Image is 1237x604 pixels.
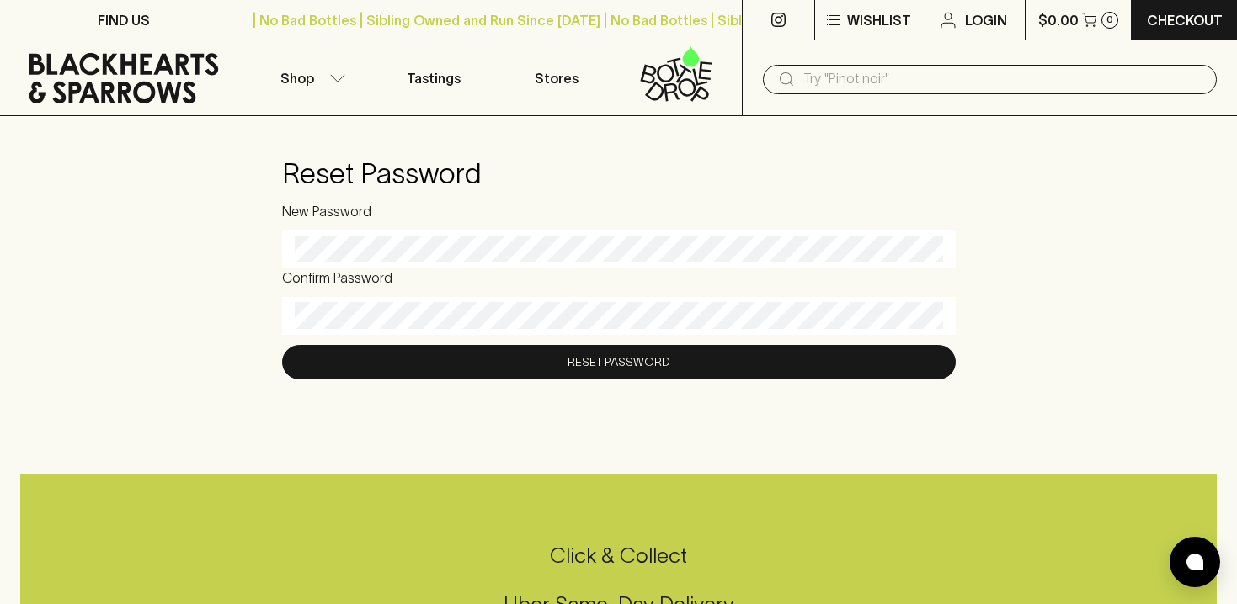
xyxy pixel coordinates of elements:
[803,66,1203,93] input: Try "Pinot noir"
[248,40,372,115] button: Shop
[282,345,956,379] button: Reset Password
[965,10,1007,30] p: Login
[407,68,461,88] p: Tastings
[495,40,619,115] a: Stores
[535,68,579,88] p: Stores
[282,156,956,192] h4: Reset Password
[282,268,392,288] label: Confirm Password
[1106,15,1113,24] p: 0
[1147,10,1223,30] p: Checkout
[280,68,314,88] p: Shop
[1186,554,1203,570] img: bubble-icon
[98,10,150,30] p: FIND US
[1038,10,1079,30] p: $0.00
[282,202,371,221] label: New Password
[20,542,1217,570] h5: Click & Collect
[371,40,495,115] a: Tastings
[847,10,911,30] p: Wishlist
